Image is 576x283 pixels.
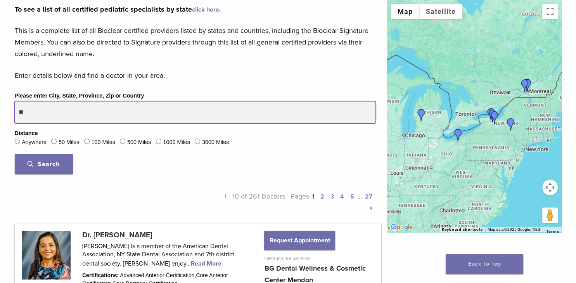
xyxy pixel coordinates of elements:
[452,129,464,141] div: Dr. Laura Walsh
[22,138,47,147] label: Anywhere
[15,25,375,60] p: This is a complete list of all Bioclear certified providers listed by states and countries, inclu...
[389,222,415,232] a: Open this area in Google Maps (opens a new window)
[340,193,344,201] a: 4
[357,192,362,201] span: …
[91,138,115,147] label: 100 Miles
[521,79,533,91] div: Dr. Katy Yacovitch
[446,254,523,274] a: Back To Top
[350,193,354,201] a: 5
[15,92,144,100] label: Please enter City, State, Province, Zip or Country
[264,231,335,250] button: Request Appointment
[320,193,324,201] a: 2
[195,190,285,214] p: 1 - 10 of 261 Doctors
[202,138,229,147] label: 3000 Miles
[488,227,541,232] span: Map data ©2025 Google, INEGI
[28,160,60,168] span: Search
[285,190,375,214] p: Pages
[127,138,151,147] label: 500 Miles
[59,138,80,147] label: 50 Miles
[419,4,462,19] button: Show satellite imagery
[15,129,38,138] legend: Distance
[389,222,415,232] img: Google
[365,193,372,201] a: 27
[442,227,483,232] button: Keyboard shortcuts
[192,6,219,14] a: click here
[15,70,375,81] p: Enter details below and find a doctor in your area.
[546,229,559,234] a: Terms (opens in new tab)
[488,111,501,123] div: Dr. Svetlana Yurovskiy
[312,193,314,201] a: 1
[521,79,534,91] div: Dr. Taras Konanec
[391,4,419,19] button: Show street map
[521,79,533,91] div: Dr. Connie Tse-Wallerstein
[486,110,499,122] div: Dr. Bhumija Gupta
[542,4,558,19] button: Toggle fullscreen view
[415,109,427,121] div: Dr. Urszula Firlik
[519,79,531,92] div: Dr. Nicolas Cohen
[330,193,334,201] a: 3
[485,108,497,120] div: Dr. Bhumija Gupta
[15,5,221,14] strong: To see a list of all certified pediatric specialists by state .
[163,138,190,147] label: 1000 Miles
[542,208,558,223] button: Drag Pegman onto the map to open Street View
[505,118,517,130] div: Dr. Michelle Gifford
[542,180,558,195] button: Map camera controls
[15,154,73,174] button: Search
